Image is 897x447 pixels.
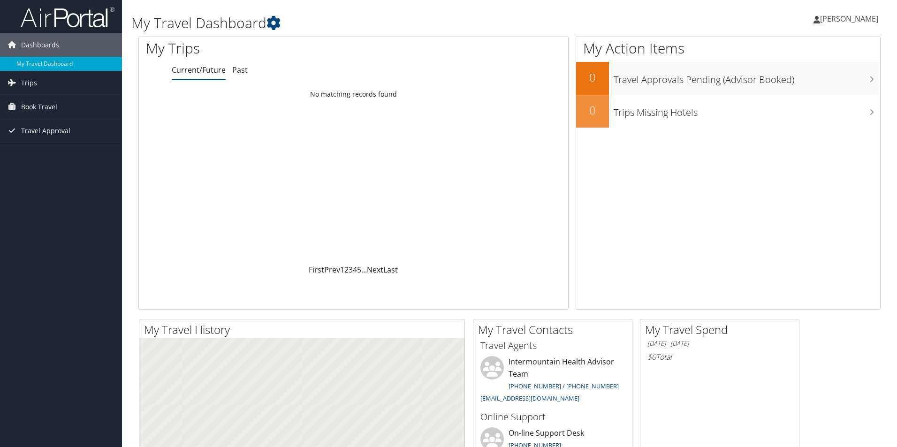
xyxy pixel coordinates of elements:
[478,322,632,338] h2: My Travel Contacts
[576,62,880,95] a: 0Travel Approvals Pending (Advisor Booked)
[232,65,248,75] a: Past
[576,69,609,85] h2: 0
[344,265,349,275] a: 2
[820,14,878,24] span: [PERSON_NAME]
[647,339,792,348] h6: [DATE] - [DATE]
[146,38,382,58] h1: My Trips
[480,339,625,352] h3: Travel Agents
[353,265,357,275] a: 4
[340,265,344,275] a: 1
[309,265,324,275] a: First
[367,265,383,275] a: Next
[357,265,361,275] a: 5
[476,356,630,406] li: Intermountain Health Advisor Team
[349,265,353,275] a: 3
[131,13,636,33] h1: My Travel Dashboard
[813,5,888,33] a: [PERSON_NAME]
[324,265,340,275] a: Prev
[21,71,37,95] span: Trips
[139,86,568,103] td: No matching records found
[361,265,367,275] span: …
[647,352,656,362] span: $0
[576,95,880,128] a: 0Trips Missing Hotels
[144,322,464,338] h2: My Travel History
[383,265,398,275] a: Last
[21,6,114,28] img: airportal-logo.png
[645,322,799,338] h2: My Travel Spend
[509,382,619,390] a: [PHONE_NUMBER] / [PHONE_NUMBER]
[21,95,57,119] span: Book Travel
[480,410,625,424] h3: Online Support
[576,38,880,58] h1: My Action Items
[647,352,792,362] h6: Total
[614,68,880,86] h3: Travel Approvals Pending (Advisor Booked)
[21,119,70,143] span: Travel Approval
[480,394,579,402] a: [EMAIL_ADDRESS][DOMAIN_NAME]
[21,33,59,57] span: Dashboards
[614,101,880,119] h3: Trips Missing Hotels
[576,102,609,118] h2: 0
[172,65,226,75] a: Current/Future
